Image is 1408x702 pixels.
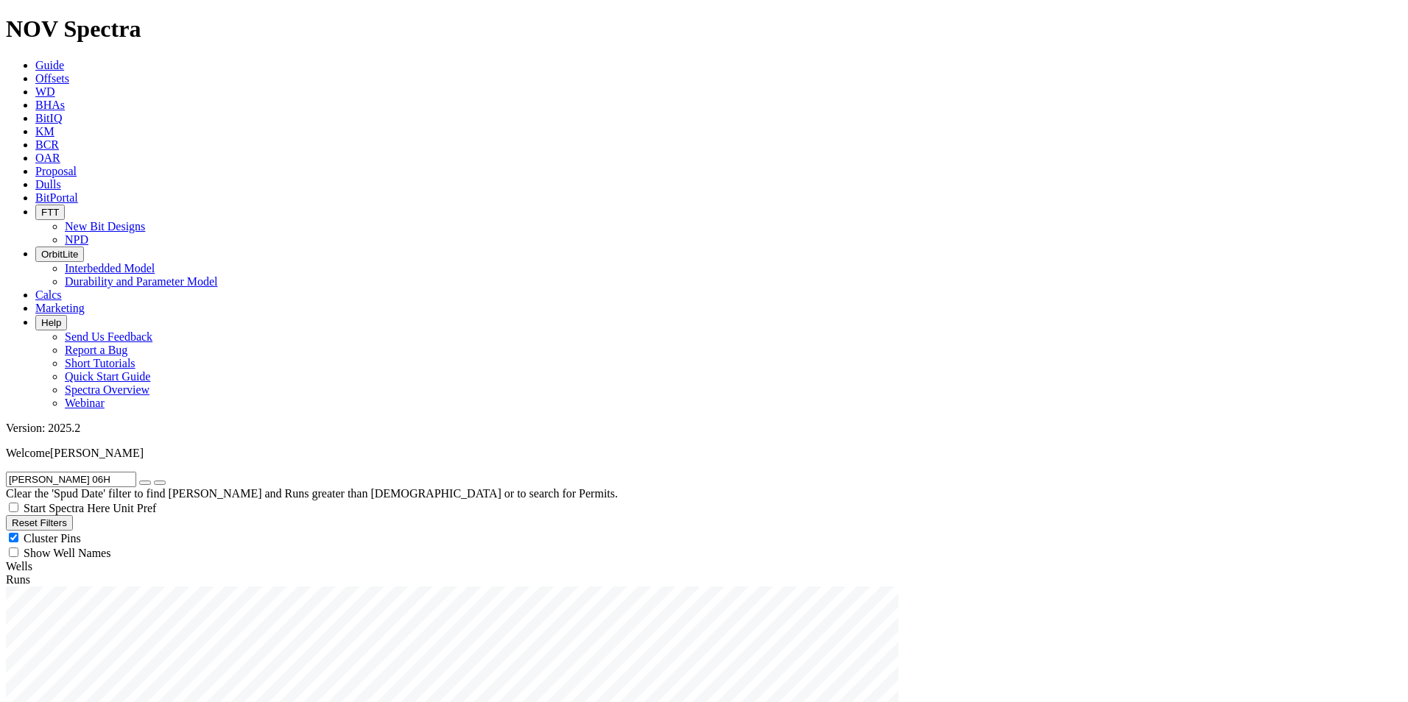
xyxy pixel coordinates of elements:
a: KM [35,125,54,138]
button: OrbitLite [35,247,84,262]
button: Reset Filters [6,515,73,531]
a: Quick Start Guide [65,370,150,383]
div: Wells [6,560,1402,573]
span: Unit Pref [113,502,156,514]
p: Welcome [6,447,1402,460]
a: Guide [35,59,64,71]
a: Send Us Feedback [65,330,152,343]
div: Version: 2025.2 [6,422,1402,435]
a: Durability and Parameter Model [65,275,218,288]
a: Offsets [35,72,69,85]
a: Spectra Overview [65,383,149,396]
a: BHAs [35,99,65,111]
a: NPD [65,233,88,246]
input: Search [6,472,136,487]
span: FTT [41,207,59,218]
button: FTT [35,205,65,220]
a: BitIQ [35,112,62,124]
a: New Bit Designs [65,220,145,233]
a: Dulls [35,178,61,191]
a: Webinar [65,397,105,409]
button: Help [35,315,67,330]
span: Clear the 'Spud Date' filter to find [PERSON_NAME] and Runs greater than [DEMOGRAPHIC_DATA] or to... [6,487,618,500]
input: Start Spectra Here [9,503,18,512]
a: OAR [35,152,60,164]
span: Start Spectra Here [24,502,110,514]
span: Help [41,317,61,328]
a: WD [35,85,55,98]
a: Calcs [35,288,62,301]
a: Interbedded Model [65,262,155,274]
a: Short Tutorials [65,357,135,369]
span: Show Well Names [24,547,110,559]
span: Cluster Pins [24,532,81,545]
h1: NOV Spectra [6,15,1402,43]
div: Runs [6,573,1402,586]
span: [PERSON_NAME] [50,447,144,459]
a: BitPortal [35,191,78,204]
a: Marketing [35,302,85,314]
span: OrbitLite [41,249,78,260]
a: Proposal [35,165,77,177]
a: Report a Bug [65,344,127,356]
a: BCR [35,138,59,151]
